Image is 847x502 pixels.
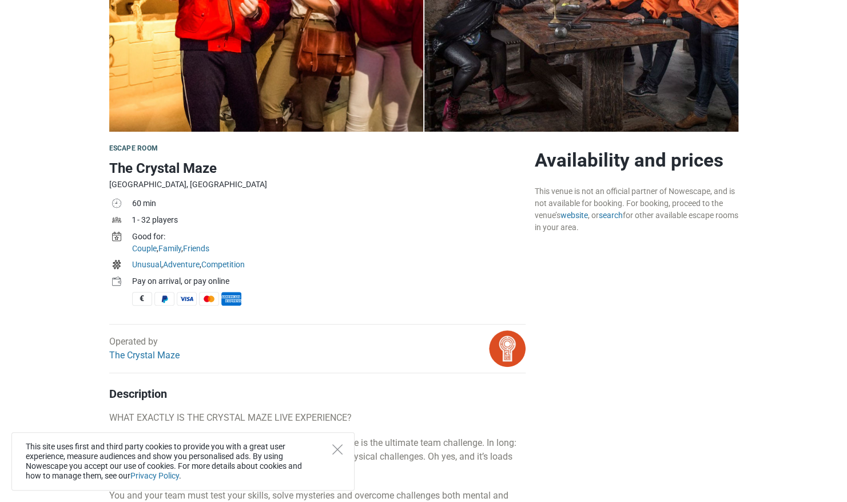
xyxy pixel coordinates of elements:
[132,258,526,274] td: , ,
[489,330,526,367] img: bitmap.png
[177,292,197,306] span: Visa
[130,471,179,480] a: Privacy Policy
[109,411,526,425] p: WHAT EXACTLY IS THE CRYSTAL MAZE LIVE EXPERIENCE?
[183,244,209,253] a: Friends
[560,211,588,220] a: website
[132,244,157,253] a: Couple
[132,231,526,243] div: Good for:
[201,260,245,269] a: Competition
[154,292,174,306] span: PayPal
[132,213,526,230] td: 1 - 32 players
[109,144,158,152] span: Escape room
[11,432,355,491] div: This site uses first and third party cookies to provide you with a great user experience, measure...
[535,185,738,234] div: This venue is not an official partner of Nowescape, and is not available for booking. For booking...
[158,244,181,253] a: Family
[332,444,343,454] button: Close
[109,335,180,362] div: Operated by
[599,211,623,220] a: search
[132,260,161,269] a: Unusual
[109,158,526,179] h1: The Crystal Maze
[132,196,526,213] td: 60 min
[109,350,180,361] a: The Crystal Maze
[109,387,526,401] h4: Description
[132,275,526,287] div: Pay on arrival, or pay online
[535,149,738,172] h2: Availability and prices
[132,292,152,306] span: Cash
[132,230,526,258] td: , ,
[199,292,219,306] span: MasterCard
[163,260,200,269] a: Adventure
[221,292,241,306] span: American Express
[109,179,526,191] div: [GEOGRAPHIC_DATA], [GEOGRAPHIC_DATA]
